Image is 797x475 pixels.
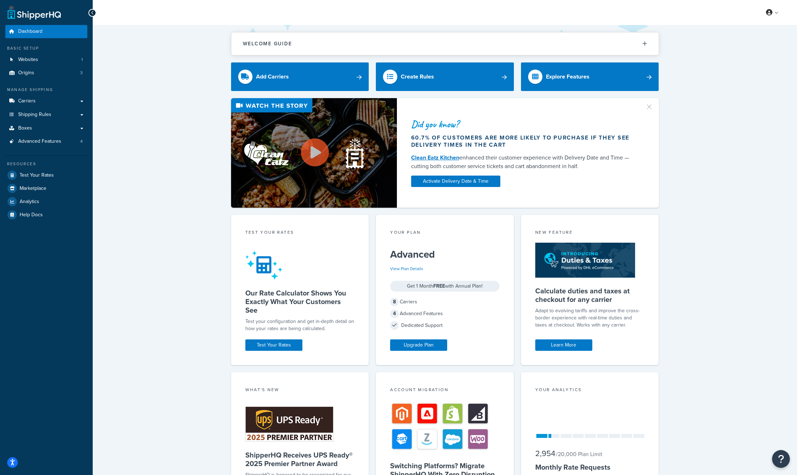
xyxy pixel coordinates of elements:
[390,320,500,330] div: Dedicated Support
[18,70,34,76] span: Origins
[5,135,87,148] a: Advanced Features4
[80,70,83,76] span: 3
[231,98,397,208] img: Video thumbnail
[535,287,645,304] h5: Calculate duties and taxes at checkout for any carrier
[390,281,500,292] div: Get 1 Month with Annual Plan!
[5,87,87,93] div: Manage Shipping
[5,66,87,80] a: Origins3
[535,339,592,351] a: Learn More
[18,125,32,131] span: Boxes
[390,229,500,237] div: Your Plan
[245,339,302,351] a: Test Your Rates
[18,57,38,63] span: Websites
[5,122,87,135] a: Boxes
[535,448,555,459] span: 2,954
[5,195,87,208] a: Analytics
[20,212,43,218] span: Help Docs
[556,450,602,458] small: / 20,000 Plan Limit
[390,297,500,307] div: Carriers
[411,153,459,162] a: Clean Eatz Kitchen
[5,161,87,167] div: Resources
[535,463,645,471] h5: Monthly Rate Requests
[411,153,637,171] div: enhanced their customer experience with Delivery Date and Time — cutting both customer service ti...
[411,134,637,148] div: 60.7% of customers are more likely to purchase if they see delivery times in the cart
[20,172,54,178] span: Test Your Rates
[5,208,87,221] a: Help Docs
[245,229,355,237] div: Test your rates
[772,450,790,468] button: Open Resource Center
[245,318,355,332] div: Test your configuration and get in-depth detail on how your rates are being calculated.
[5,169,87,182] a: Test Your Rates
[411,176,500,187] a: Activate Delivery Date & Time
[18,112,51,118] span: Shipping Rules
[245,386,355,395] div: What's New
[390,339,447,351] a: Upgrade Plan
[390,309,500,319] div: Advanced Features
[5,53,87,66] li: Websites
[5,45,87,51] div: Basic Setup
[546,72,589,82] div: Explore Features
[5,53,87,66] a: Websites1
[535,229,645,237] div: New Feature
[256,72,289,82] div: Add Carriers
[80,138,83,145] span: 4
[535,307,645,329] p: Adapt to evolving tariffs and improve the cross-border experience with real-time duties and taxes...
[243,41,292,46] h2: Welcome Guide
[521,62,659,91] a: Explore Features
[20,186,46,192] span: Marketplace
[390,249,500,260] h5: Advanced
[81,57,83,63] span: 1
[18,138,61,145] span: Advanced Features
[5,95,87,108] a: Carriers
[231,62,369,91] a: Add Carriers
[390,298,399,306] span: 8
[5,182,87,195] a: Marketplace
[390,309,399,318] span: 4
[18,98,36,104] span: Carriers
[5,108,87,121] a: Shipping Rules
[5,25,87,38] a: Dashboard
[20,199,39,205] span: Analytics
[411,119,637,129] div: Did you know?
[5,135,87,148] li: Advanced Features
[390,386,500,395] div: Account Migration
[245,451,355,468] h5: ShipperHQ Receives UPS Ready® 2025 Premier Partner Award
[5,66,87,80] li: Origins
[401,72,434,82] div: Create Rules
[376,62,514,91] a: Create Rules
[390,266,423,272] a: View Plan Details
[18,29,42,35] span: Dashboard
[535,386,645,395] div: Your Analytics
[231,32,659,55] button: Welcome Guide
[245,289,355,314] h5: Our Rate Calculator Shows You Exactly What Your Customers See
[433,282,445,290] strong: FREE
